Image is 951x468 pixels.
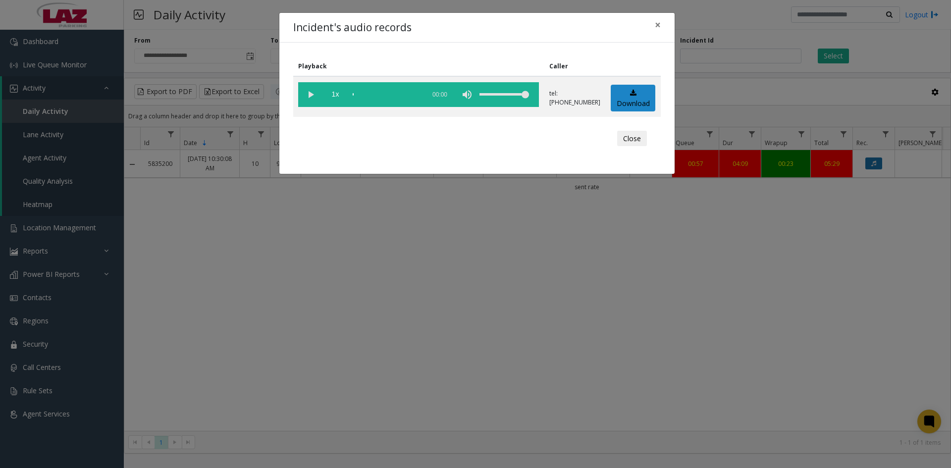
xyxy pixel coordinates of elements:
[293,20,412,36] h4: Incident's audio records
[323,82,348,107] span: playback speed button
[293,56,544,76] th: Playback
[648,13,668,37] button: Close
[655,18,661,32] span: ×
[611,85,655,112] a: Download
[549,89,600,107] p: tel:[PHONE_NUMBER]
[617,131,647,147] button: Close
[479,82,529,107] div: volume level
[353,82,420,107] div: scrub bar
[544,56,606,76] th: Caller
